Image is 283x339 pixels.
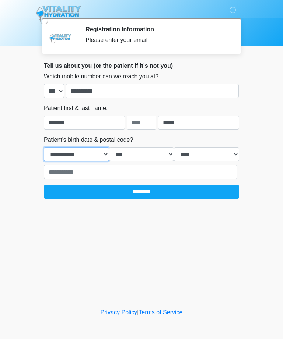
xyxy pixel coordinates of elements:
div: Please enter your email [85,36,228,45]
a: | [137,309,139,315]
img: Vitality Hydration Logo [36,6,81,24]
a: Privacy Policy [101,309,137,315]
img: Agent Avatar [49,26,71,48]
label: Which mobile number can we reach you at? [44,72,158,81]
label: Patient first & last name: [44,104,108,113]
label: Patient's birth date & postal code? [44,135,133,144]
h2: Tell us about you (or the patient if it's not you) [44,62,239,69]
a: Terms of Service [139,309,182,315]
